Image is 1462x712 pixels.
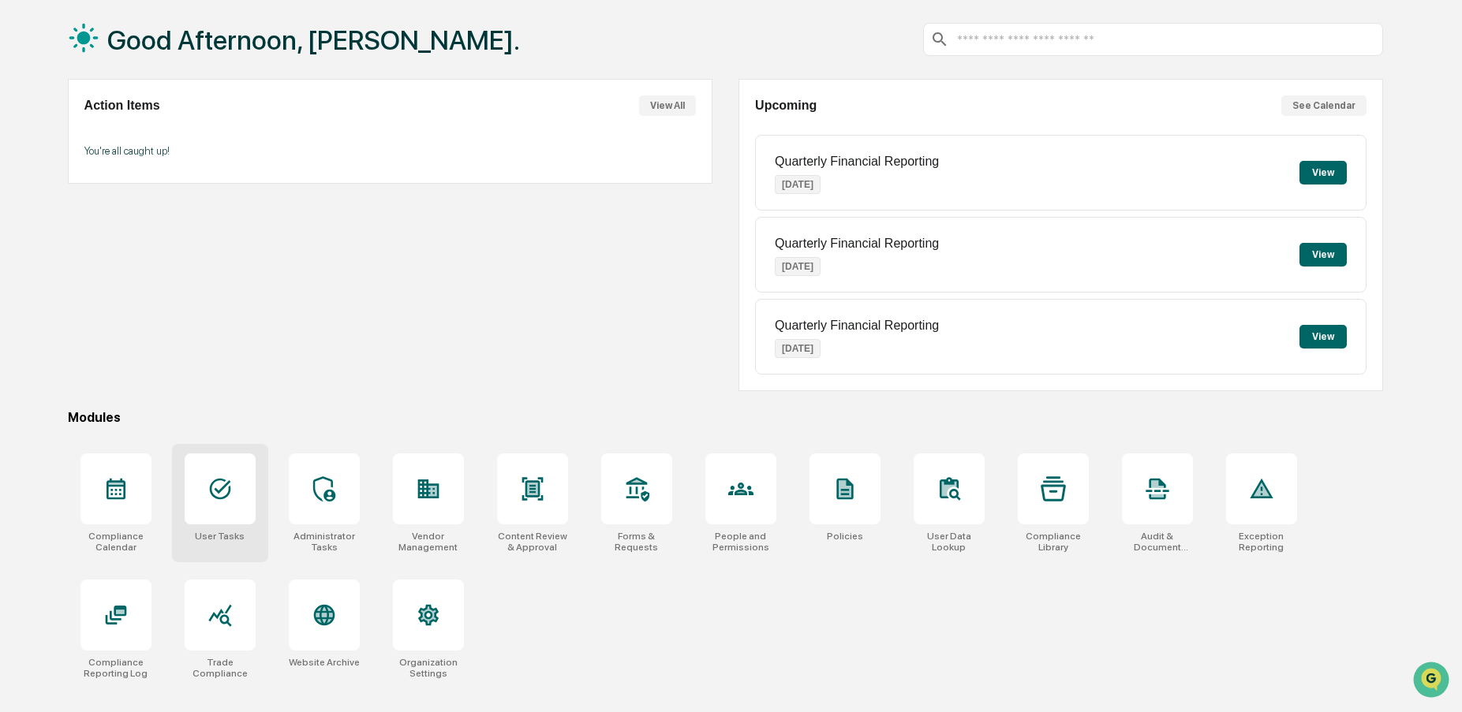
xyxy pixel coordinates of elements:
[54,136,200,149] div: We're available if you need us!
[185,657,256,679] div: Trade Compliance
[497,531,568,553] div: Content Review & Approval
[157,267,191,279] span: Pylon
[268,125,287,144] button: Start new chat
[775,175,821,194] p: [DATE]
[111,267,191,279] a: Powered byPylon
[914,531,985,553] div: User Data Lookup
[1281,95,1367,116] button: See Calendar
[84,99,160,113] h2: Action Items
[601,531,672,553] div: Forms & Requests
[827,531,863,542] div: Policies
[16,33,287,58] p: How can we help?
[393,531,464,553] div: Vendor Management
[775,339,821,358] p: [DATE]
[705,531,776,553] div: People and Permissions
[195,531,245,542] div: User Tasks
[393,657,464,679] div: Organization Settings
[80,657,151,679] div: Compliance Reporting Log
[16,121,44,149] img: 1746055101610-c473b297-6a78-478c-a979-82029cc54cd1
[775,257,821,276] p: [DATE]
[289,657,360,668] div: Website Archive
[130,199,196,214] span: Attestations
[114,200,127,213] div: 🗄️
[639,95,696,116] button: View All
[1299,243,1347,267] button: View
[289,531,360,553] div: Administrator Tasks
[80,531,151,553] div: Compliance Calendar
[1412,660,1454,703] iframe: Open customer support
[16,200,28,213] div: 🖐️
[32,229,99,244] span: Data Lookup
[775,319,939,333] p: Quarterly Financial Reporting
[1226,531,1297,553] div: Exception Reporting
[107,24,520,56] h1: Good Afternoon, [PERSON_NAME].
[9,222,106,251] a: 🔎Data Lookup
[32,199,102,214] span: Preclearance
[9,192,108,221] a: 🖐️Preclearance
[1299,325,1347,349] button: View
[1122,531,1193,553] div: Audit & Document Logs
[775,155,939,169] p: Quarterly Financial Reporting
[68,410,1384,425] div: Modules
[84,145,696,157] p: You're all caught up!
[108,192,202,221] a: 🗄️Attestations
[755,99,817,113] h2: Upcoming
[1299,161,1347,185] button: View
[16,230,28,243] div: 🔎
[775,237,939,251] p: Quarterly Financial Reporting
[1018,531,1089,553] div: Compliance Library
[54,121,259,136] div: Start new chat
